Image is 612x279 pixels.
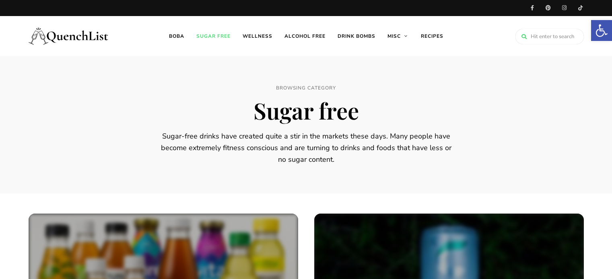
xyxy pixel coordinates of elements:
a: Recipes [415,16,449,56]
p: Sugar-free drinks have created quite a stir in the markets these days. Many people have become ex... [157,130,455,165]
a: Alcohol free [278,16,332,56]
a: Boba [163,16,190,56]
img: Quench List [29,20,109,52]
h1: Sugar free [157,97,455,124]
a: Drink Bombs [332,16,381,56]
a: Misc [381,16,415,56]
input: Hit enter to search [515,29,584,44]
a: Wellness [237,16,278,56]
a: Sugar free [190,16,237,56]
span: Browsing Category [157,84,455,92]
